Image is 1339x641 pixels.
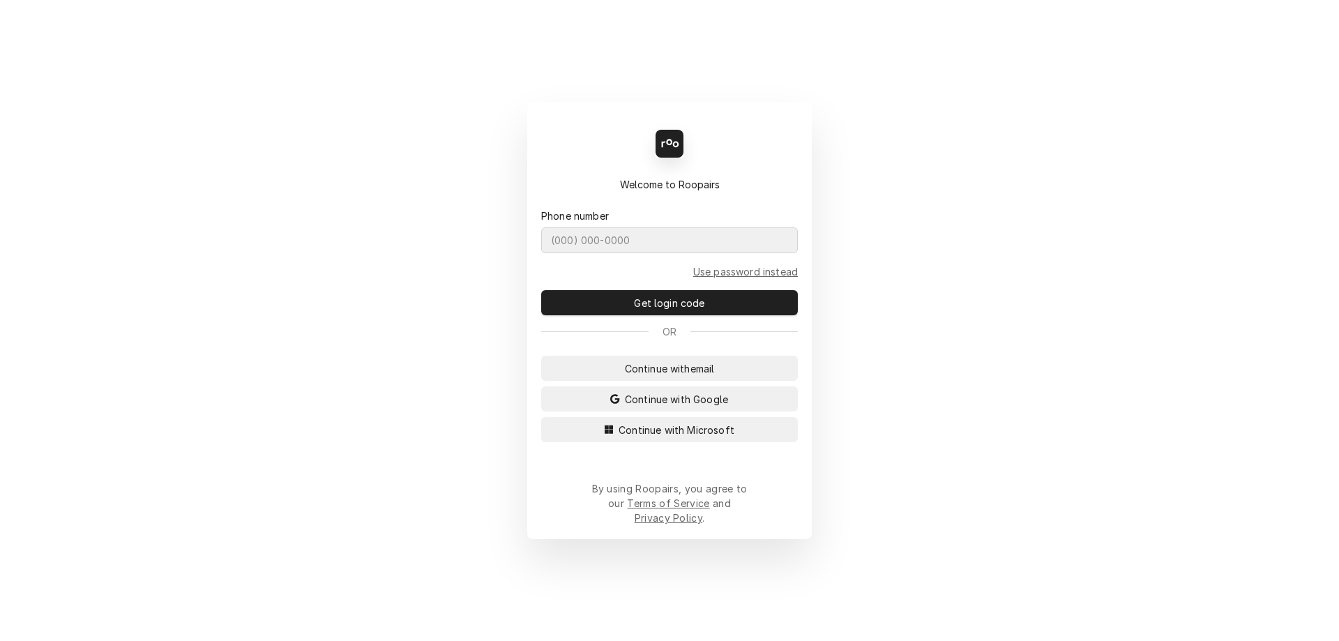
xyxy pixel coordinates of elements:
span: Get login code [631,296,707,310]
button: Get login code [541,290,798,315]
button: Continue with Microsoft [541,417,798,442]
label: Phone number [541,209,609,223]
button: Continue with Google [541,386,798,412]
span: Continue with email [622,361,718,376]
div: Or [541,324,798,339]
input: (000) 000-0000 [541,227,798,253]
div: Welcome to Roopairs [541,177,798,192]
span: Continue with Microsoft [616,423,737,437]
span: Continue with Google [622,392,731,407]
a: Go to Phone and password form [693,264,798,279]
a: Terms of Service [627,497,709,509]
a: Privacy Policy [635,512,702,524]
button: Continue withemail [541,356,798,381]
div: By using Roopairs, you agree to our and . [591,481,748,525]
